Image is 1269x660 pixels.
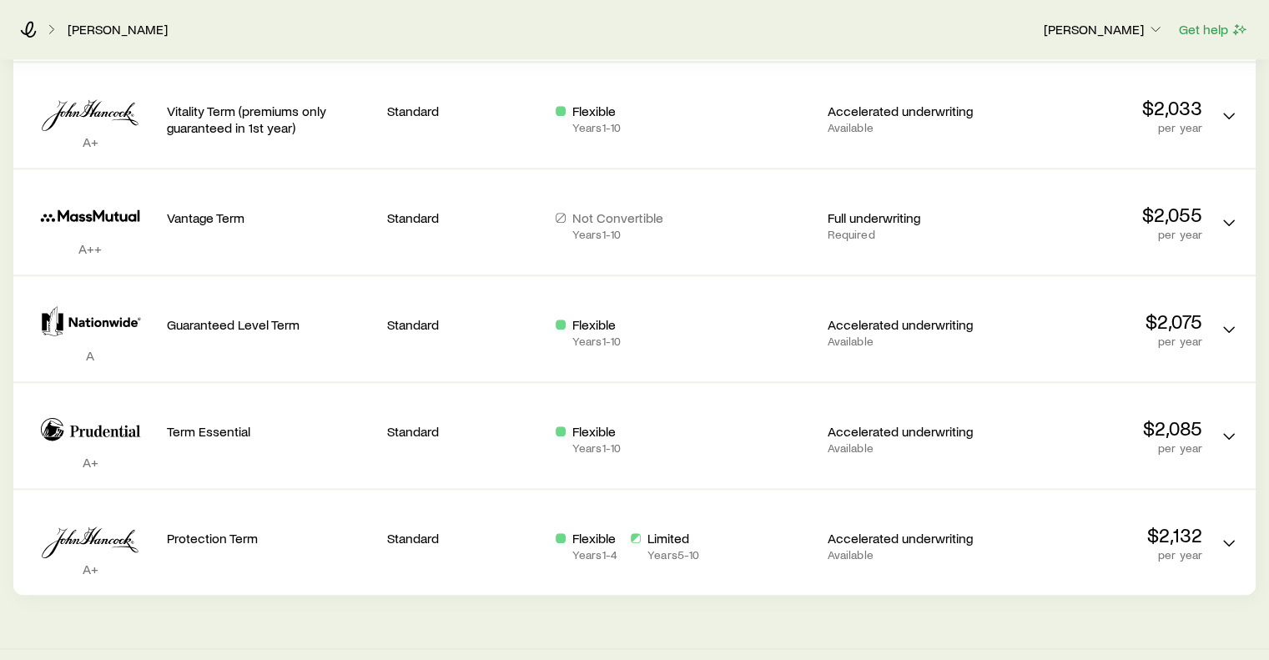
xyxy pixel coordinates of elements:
p: Flexible [572,316,621,333]
p: Available [827,121,982,134]
p: Accelerated underwriting [827,423,982,440]
p: Accelerated underwriting [827,316,982,333]
p: per year [995,335,1202,348]
p: Standard [387,103,542,119]
p: per year [995,441,1202,455]
p: Years 1 - 10 [572,228,663,241]
p: Flexible [572,423,621,440]
p: Years 1 - 10 [572,121,621,134]
p: Years 1 - 10 [572,441,621,455]
p: Accelerated underwriting [827,530,982,547]
p: A+ [27,134,154,150]
p: Flexible [572,103,621,119]
p: Standard [387,423,542,440]
p: A [27,347,154,364]
p: Years 1 - 10 [572,335,621,348]
p: per year [995,228,1202,241]
p: Term Essential [167,423,374,440]
p: per year [995,548,1202,562]
p: Full underwriting [827,209,982,226]
p: Vitality Term (premiums only guaranteed in 1st year) [167,103,374,136]
p: Protection Term [167,530,374,547]
button: [PERSON_NAME] [1043,20,1165,40]
p: A++ [27,240,154,257]
p: Required [827,228,982,241]
p: $2,033 [995,96,1202,119]
p: Available [827,335,982,348]
p: $2,055 [995,203,1202,226]
p: [PERSON_NAME] [1044,21,1164,38]
p: Standard [387,530,542,547]
a: [PERSON_NAME] [67,22,169,38]
p: Flexible [572,530,617,547]
p: Vantage Term [167,209,374,226]
p: Available [827,548,982,562]
p: Accelerated underwriting [827,103,982,119]
p: $2,132 [995,523,1202,547]
p: Standard [387,316,542,333]
p: $2,075 [995,310,1202,333]
p: A+ [27,561,154,577]
p: Available [827,441,982,455]
p: Standard [387,209,542,226]
p: Years 5 - 10 [647,548,699,562]
p: $2,085 [995,416,1202,440]
p: Guaranteed Level Term [167,316,374,333]
button: Get help [1178,20,1249,39]
p: Years 1 - 4 [572,548,617,562]
p: Not Convertible [572,209,663,226]
p: per year [995,121,1202,134]
p: Limited [647,530,699,547]
p: A+ [27,454,154,471]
